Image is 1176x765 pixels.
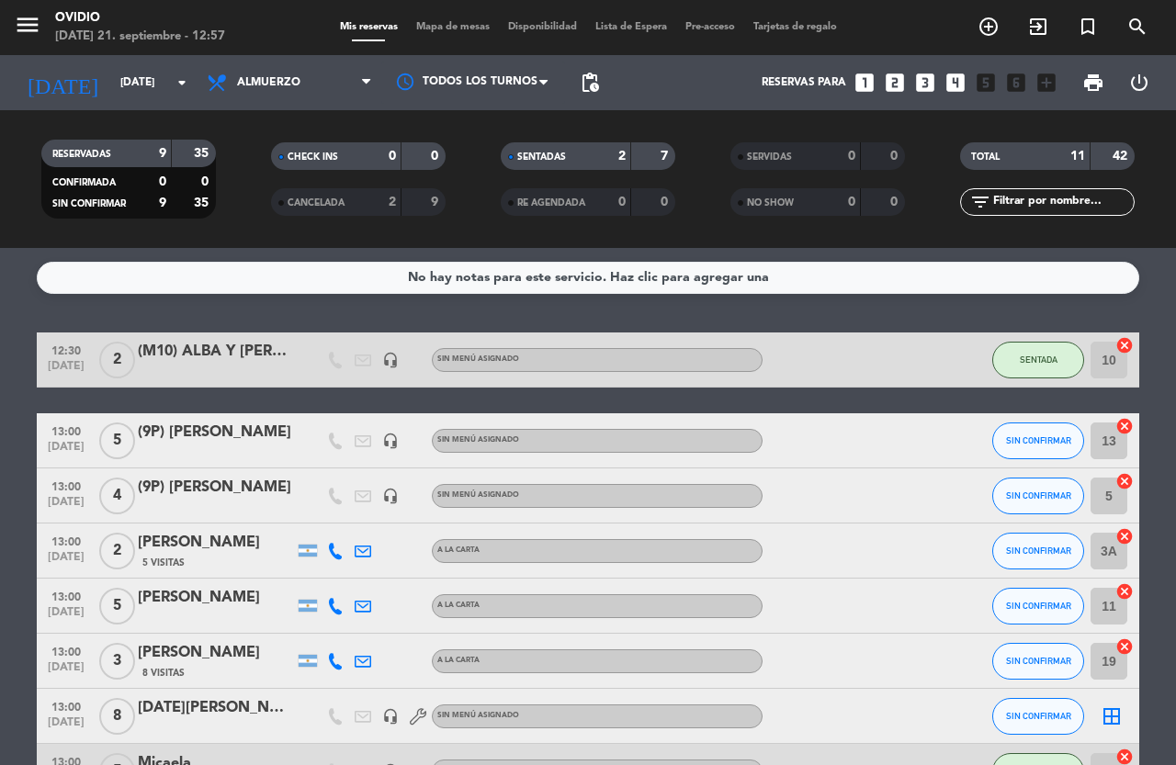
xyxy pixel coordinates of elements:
[992,422,1084,459] button: SIN CONFIRMAR
[138,340,294,364] div: (M10) ALBA Y [PERSON_NAME]
[944,71,967,95] i: looks_4
[14,11,41,45] button: menu
[194,147,212,160] strong: 35
[437,436,519,444] span: Sin menú asignado
[431,150,442,163] strong: 0
[138,641,294,665] div: [PERSON_NAME]
[407,22,499,32] span: Mapa de mesas
[890,150,901,163] strong: 0
[43,661,89,682] span: [DATE]
[1020,354,1057,365] span: SENTADA
[408,267,769,288] div: No hay notas para este servicio. Haz clic para agregar una
[43,339,89,360] span: 12:30
[288,152,338,162] span: CHECK INS
[43,606,89,627] span: [DATE]
[437,712,519,719] span: Sin menú asignado
[1126,16,1148,38] i: search
[159,147,166,160] strong: 9
[992,342,1084,378] button: SENTADA
[382,708,399,725] i: headset_mic
[1082,72,1104,94] span: print
[1128,72,1150,94] i: power_settings_new
[1006,546,1071,556] span: SIN CONFIRMAR
[437,491,519,499] span: Sin menú asignado
[579,72,601,94] span: pending_actions
[237,76,300,89] span: Almuerzo
[1027,16,1049,38] i: exit_to_app
[382,433,399,449] i: headset_mic
[43,551,89,572] span: [DATE]
[138,421,294,444] div: (9P) [PERSON_NAME]
[138,696,294,720] div: [DATE][PERSON_NAME]
[52,199,126,208] span: SIN CONFIRMAR
[1113,150,1131,163] strong: 42
[43,530,89,551] span: 13:00
[992,533,1084,569] button: SIN CONFIRMAR
[1035,71,1058,95] i: add_box
[913,71,937,95] i: looks_3
[1115,417,1134,435] i: cancel
[661,196,672,208] strong: 0
[431,196,442,208] strong: 9
[1115,336,1134,354] i: cancel
[883,71,907,95] i: looks_two
[661,150,672,163] strong: 7
[971,152,1000,162] span: TOTAL
[517,198,585,208] span: RE AGENDADA
[142,556,185,570] span: 5 Visitas
[99,422,135,459] span: 5
[992,698,1084,735] button: SIN CONFIRMAR
[1115,637,1134,656] i: cancel
[744,22,846,32] span: Tarjetas de regalo
[159,175,166,188] strong: 0
[382,352,399,368] i: headset_mic
[99,588,135,624] span: 5
[762,76,846,89] span: Reservas para
[586,22,676,32] span: Lista de Espera
[848,196,855,208] strong: 0
[991,192,1134,212] input: Filtrar por nombre...
[43,420,89,441] span: 13:00
[437,602,480,609] span: A LA CARTA
[99,533,135,569] span: 2
[848,150,855,163] strong: 0
[43,360,89,381] span: [DATE]
[992,478,1084,514] button: SIN CONFIRMAR
[1006,435,1071,445] span: SIN CONFIRMAR
[1006,490,1071,501] span: SIN CONFIRMAR
[747,152,792,162] span: SERVIDAS
[52,178,116,187] span: CONFIRMADA
[517,152,566,162] span: SENTADAS
[890,196,901,208] strong: 0
[1115,472,1134,490] i: cancel
[43,441,89,462] span: [DATE]
[43,496,89,517] span: [DATE]
[194,197,212,209] strong: 35
[1006,601,1071,611] span: SIN CONFIRMAR
[171,72,193,94] i: arrow_drop_down
[974,71,998,95] i: looks_5
[201,175,212,188] strong: 0
[992,588,1084,624] button: SIN CONFIRMAR
[618,150,626,163] strong: 2
[969,191,991,213] i: filter_list
[138,531,294,555] div: [PERSON_NAME]
[288,198,345,208] span: CANCELADA
[1070,150,1085,163] strong: 11
[389,150,396,163] strong: 0
[499,22,586,32] span: Disponibilidad
[1006,711,1071,721] span: SIN CONFIRMAR
[331,22,407,32] span: Mis reservas
[1004,71,1028,95] i: looks_6
[437,657,480,664] span: A LA CARTA
[99,342,135,378] span: 2
[618,196,626,208] strong: 0
[99,698,135,735] span: 8
[382,488,399,504] i: headset_mic
[1077,16,1099,38] i: turned_in_not
[55,28,225,46] div: [DATE] 21. septiembre - 12:57
[853,71,876,95] i: looks_one
[14,11,41,39] i: menu
[1101,705,1123,727] i: border_all
[1115,527,1134,546] i: cancel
